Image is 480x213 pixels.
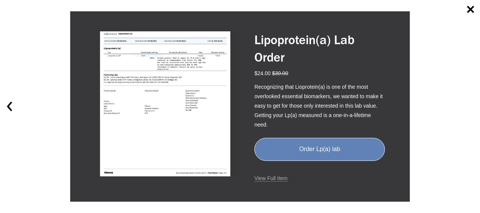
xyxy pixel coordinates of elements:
[299,146,340,153] span: Order Lp(a) lab
[5,102,14,111] button: Previous item
[254,138,385,161] button: Order Lp(a) lab
[442,177,480,213] iframe: Chat Widget
[254,31,385,66] h3: Lipoprotein(a) Lab Order
[254,70,271,76] span: $24.00
[254,175,288,182] a: View Full Item
[272,70,288,76] span: $30.00
[95,31,240,176] div: Gallery
[466,5,475,14] button: Close quick view
[254,82,385,130] p: Recognizing that Lioprotein(a) is one of the most overlooked essential biomarkers, we wanted to m...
